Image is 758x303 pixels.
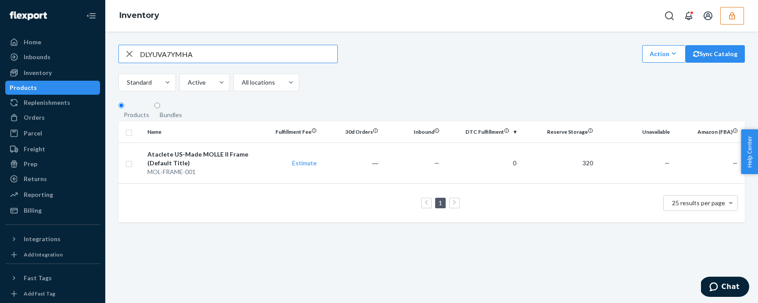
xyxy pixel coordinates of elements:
input: All locations [241,78,242,87]
span: — [434,159,440,167]
div: Freight [24,145,45,153]
a: Home [5,35,100,49]
td: 0 [443,143,520,183]
th: Name [144,121,259,143]
div: Products [10,83,37,92]
a: Orders [5,111,100,125]
a: Inventory [119,11,159,20]
button: Action [642,45,686,63]
div: Replenishments [24,98,70,107]
span: — [733,159,738,167]
th: Reserve Storage [520,121,597,143]
ol: breadcrumbs [112,3,166,29]
div: Products [124,111,149,119]
input: Active [187,78,188,87]
div: Billing [24,206,42,215]
a: Inbounds [5,50,100,64]
td: ― [320,143,382,183]
img: Flexport logo [10,11,47,20]
button: Open notifications [680,7,697,25]
th: DTC Fulfillment [443,121,520,143]
th: Amazon (FBA) [673,121,745,143]
td: 320 [520,143,597,183]
div: Home [24,38,41,46]
div: Add Integration [24,251,63,258]
a: Reporting [5,188,100,202]
input: Search inventory by name or sku [140,45,337,63]
th: 30d Orders [320,121,382,143]
th: Unavailable [597,121,673,143]
button: Integrations [5,232,100,246]
button: Sync Catalog [686,45,745,63]
div: Prep [24,160,37,168]
div: Action [650,49,678,58]
div: Ataclete US-Made MOLLE II Frame (Default Title) [147,150,255,168]
a: Products [5,81,100,95]
div: Orders [24,113,45,122]
input: Standard [126,78,127,87]
a: Add Fast Tag [5,289,100,299]
div: MOL-FRAME-001 [147,168,255,176]
a: Page 1 is your current page [437,199,444,207]
a: Parcel [5,126,100,140]
a: Returns [5,172,100,186]
div: Add Fast Tag [24,290,55,297]
a: Freight [5,142,100,156]
a: Replenishments [5,96,100,110]
a: Inventory [5,66,100,80]
button: Open account menu [699,7,717,25]
input: Bundles [154,103,160,108]
input: Products [118,103,124,108]
div: Inbounds [24,53,50,61]
a: Add Integration [5,250,100,260]
button: Help Center [741,129,758,174]
div: Reporting [24,190,53,199]
div: Integrations [24,235,61,243]
th: Inbound [382,121,443,143]
div: Bundles [160,111,182,119]
div: Returns [24,175,47,183]
span: — [665,159,670,167]
div: Inventory [24,68,52,77]
div: Parcel [24,129,42,138]
a: Prep [5,157,100,171]
th: Fulfillment Fee [259,121,321,143]
button: Fast Tags [5,271,100,285]
a: Billing [5,203,100,217]
button: Open Search Box [661,7,678,25]
iframe: Opens a widget where you can chat to one of our agents [701,277,749,299]
a: Estimate [292,159,317,167]
button: Close Navigation [82,7,100,25]
span: 25 results per page [672,199,725,207]
div: Fast Tags [24,274,52,282]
